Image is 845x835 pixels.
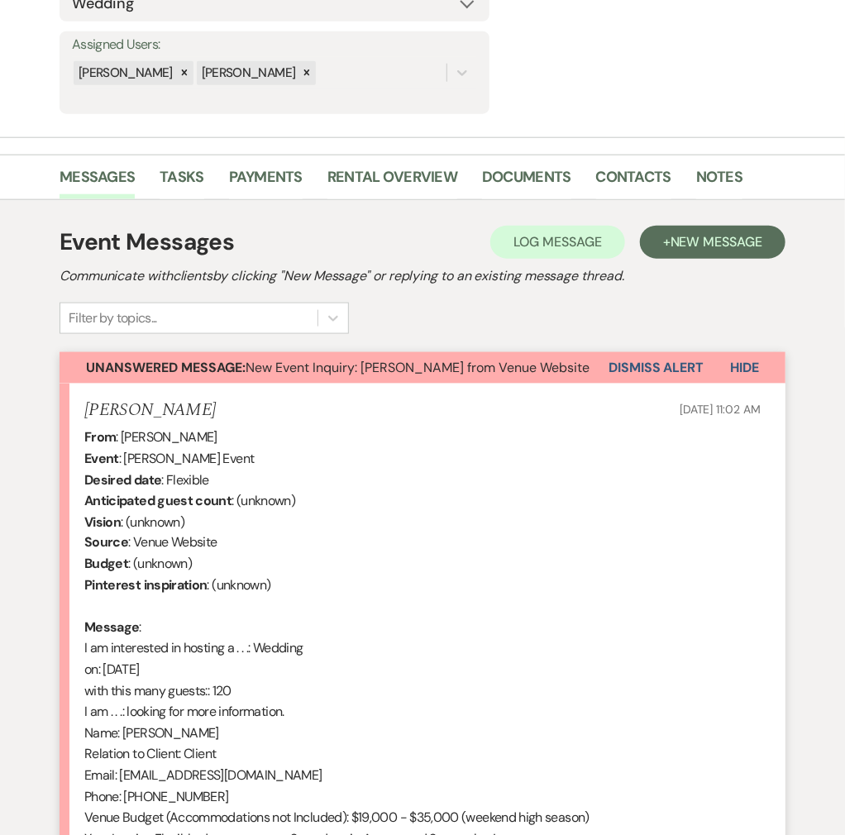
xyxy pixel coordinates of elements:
a: Contacts [596,165,671,199]
b: Desired date [84,471,161,489]
b: Event [84,450,119,467]
a: Messages [60,165,135,199]
h1: Event Messages [60,225,234,260]
span: New Event Inquiry: [PERSON_NAME] from Venue Website [86,359,590,376]
span: Log Message [513,233,602,250]
div: [PERSON_NAME] [74,61,175,85]
span: [DATE] 11:02 AM [680,402,761,417]
button: Log Message [490,226,625,259]
a: Notes [696,165,742,199]
b: Budget [84,556,128,573]
button: Unanswered Message:New Event Inquiry: [PERSON_NAME] from Venue Website [60,352,609,384]
b: Pinterest inspiration [84,577,208,594]
button: +New Message [640,226,785,259]
a: Documents [482,165,571,199]
span: New Message [671,233,762,250]
b: Vision [84,513,121,531]
b: Source [84,534,128,551]
a: Rental Overview [327,165,457,199]
b: Anticipated guest count [84,492,232,509]
h2: Communicate with clients by clicking "New Message" or replying to an existing message thread. [60,266,785,286]
a: Tasks [160,165,203,199]
button: Hide [704,352,785,384]
div: [PERSON_NAME] [197,61,298,85]
strong: Unanswered Message: [86,359,246,376]
label: Assigned Users: [72,33,477,57]
span: Hide [730,359,759,376]
h5: [PERSON_NAME] [84,400,216,421]
b: Message [84,619,140,637]
a: Payments [229,165,303,199]
div: Filter by topics... [69,308,157,328]
button: Dismiss Alert [609,352,704,384]
b: From [84,428,116,446]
